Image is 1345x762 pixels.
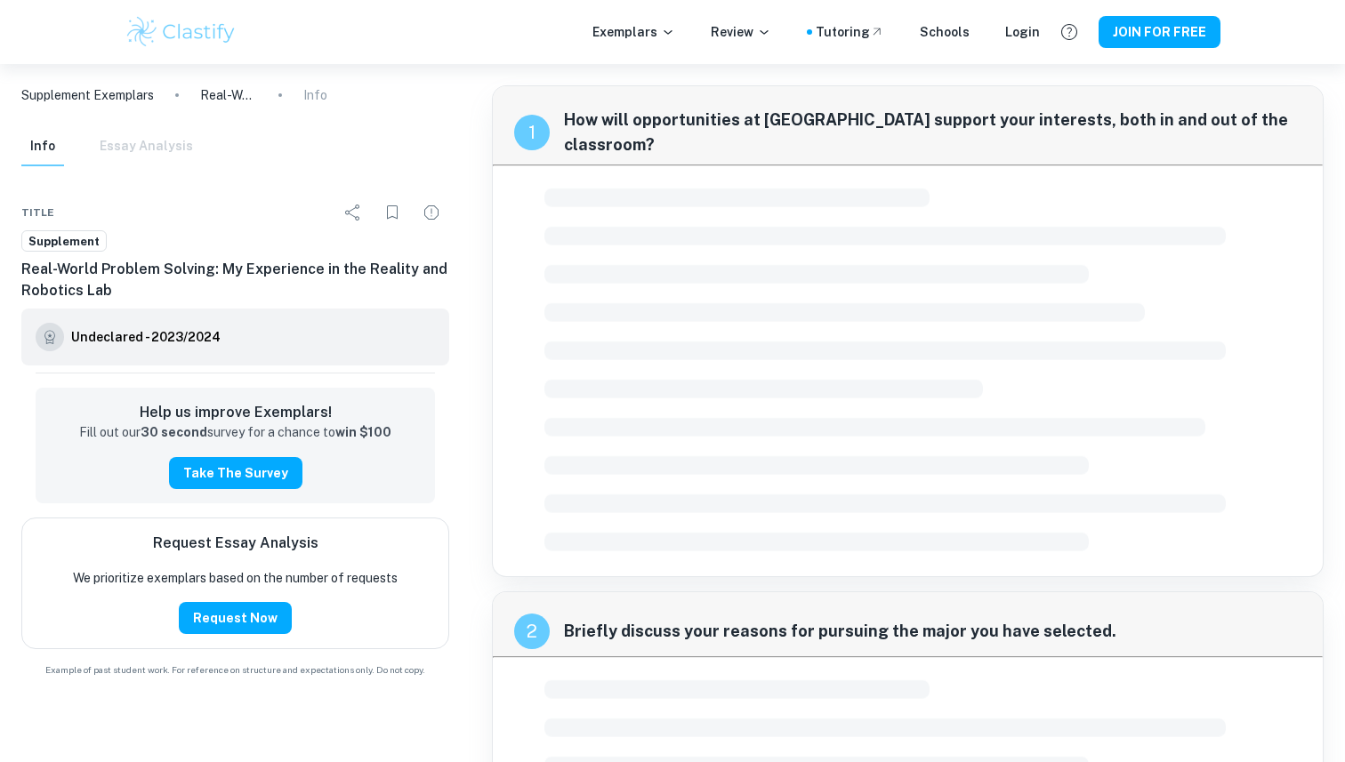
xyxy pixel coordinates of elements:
div: Bookmark [375,195,410,230]
a: Schools [920,22,970,42]
h6: Help us improve Exemplars! [50,402,421,423]
a: Login [1005,22,1040,42]
strong: win $100 [335,425,391,439]
a: Tutoring [816,22,884,42]
a: Supplement Exemplars [21,85,154,105]
div: recipe [514,115,550,150]
img: Clastify logo [125,14,238,50]
h6: Real-World Problem Solving: My Experience in the Reality and Robotics Lab [21,259,449,301]
button: Info [21,127,64,166]
p: Exemplars [592,22,675,42]
p: We prioritize exemplars based on the number of requests [73,568,398,588]
button: Help and Feedback [1054,17,1084,47]
h6: Undeclared - 2023/2024 [71,327,221,347]
span: How will opportunities at [GEOGRAPHIC_DATA] support your interests, both in and out of the classr... [564,108,1301,157]
h6: Request Essay Analysis [153,533,318,554]
p: Fill out our survey for a chance to [79,423,391,443]
p: Real-World Problem Solving: My Experience in the Reality and Robotics Lab [200,85,257,105]
p: Info [303,85,327,105]
button: Take the Survey [169,457,302,489]
span: Briefly discuss your reasons for pursuing the major you have selected. [564,619,1301,644]
a: Undeclared - 2023/2024 [71,323,221,351]
button: JOIN FOR FREE [1099,16,1220,48]
button: Request Now [179,602,292,634]
span: Title [21,205,54,221]
p: Review [711,22,771,42]
span: Supplement [22,233,106,251]
div: Share [335,195,371,230]
span: Example of past student work. For reference on structure and expectations only. Do not copy. [21,663,449,677]
div: recipe [514,614,550,649]
a: Supplement [21,230,107,253]
div: Report issue [414,195,449,230]
strong: 30 second [141,425,207,439]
